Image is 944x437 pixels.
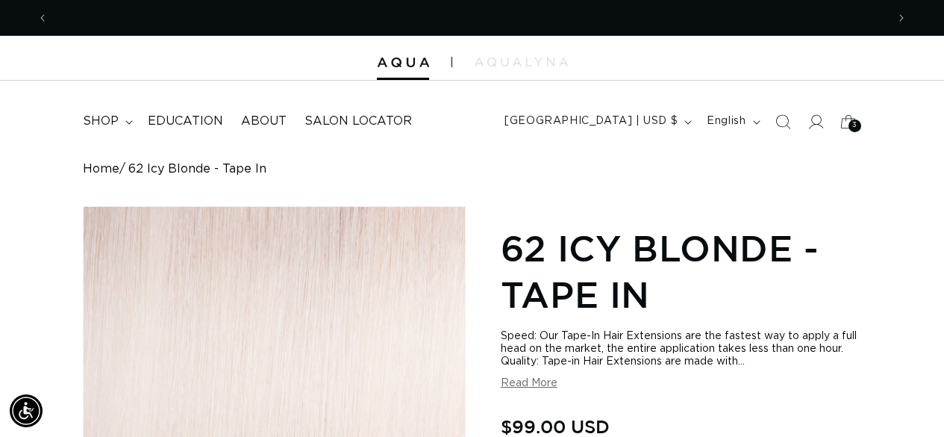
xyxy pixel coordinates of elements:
button: English [698,108,766,136]
a: Salon Locator [296,105,421,138]
span: English [707,114,745,129]
summary: Search [766,105,799,138]
button: Previous announcement [26,4,59,32]
a: About [232,105,296,138]
span: 3 [852,120,857,132]
iframe: Chat Widget [869,365,944,437]
h1: 62 Icy Blonde - Tape In [501,225,862,318]
span: Education [148,114,223,129]
summary: shop [74,105,139,138]
span: About [241,114,287,129]
img: aqualyna.com [475,58,568,66]
span: shop [83,114,119,129]
a: Education [139,105,232,138]
button: [GEOGRAPHIC_DATA] | USD $ [496,108,698,136]
span: 62 Icy Blonde - Tape In [128,162,266,176]
a: Home [83,162,119,176]
img: Aqua Hair Extensions [377,58,429,68]
span: Salon Locator [304,114,412,129]
span: [GEOGRAPHIC_DATA] | USD $ [504,114,678,129]
button: Next announcement [885,4,918,32]
div: Speed: Our Tape-In Hair Extensions are the fastest way to apply a full head on the market, the en... [501,330,862,368]
div: Accessibility Menu [10,394,43,427]
button: Read More [501,377,557,390]
nav: breadcrumbs [83,162,862,176]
